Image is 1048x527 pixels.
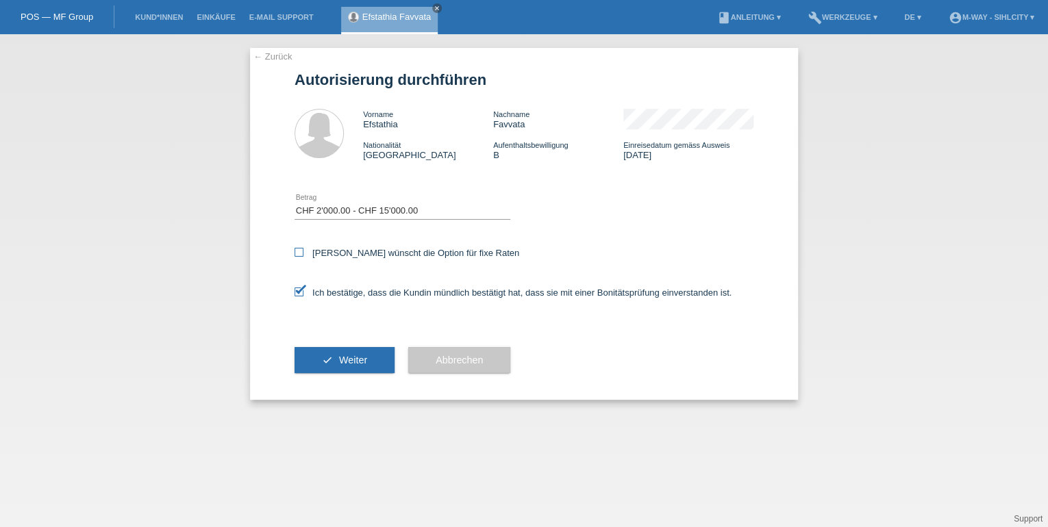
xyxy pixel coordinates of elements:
[949,11,962,25] i: account_circle
[363,141,401,149] span: Nationalität
[295,71,753,88] h1: Autorisierung durchführen
[808,11,822,25] i: build
[716,11,730,25] i: book
[295,347,395,373] button: check Weiter
[623,141,729,149] span: Einreisedatum gemäss Ausweis
[322,355,333,365] i: check
[362,12,431,22] a: Efstathia Favvata
[436,355,483,365] span: Abbrechen
[295,248,519,258] label: [PERSON_NAME] wünscht die Option für fixe Raten
[432,3,442,13] a: close
[21,12,93,22] a: POS — MF Group
[363,109,493,129] div: Efstathia
[710,13,787,21] a: bookAnleitung ▾
[434,5,440,12] i: close
[408,347,510,373] button: Abbrechen
[339,355,367,365] span: Weiter
[242,13,321,21] a: E-Mail Support
[493,110,529,118] span: Nachname
[493,109,623,129] div: Favvata
[623,140,753,160] div: [DATE]
[1014,514,1043,524] a: Support
[493,140,623,160] div: B
[493,141,568,149] span: Aufenthaltsbewilligung
[942,13,1041,21] a: account_circlem-way - Sihlcity ▾
[253,51,292,62] a: ← Zurück
[897,13,927,21] a: DE ▾
[128,13,190,21] a: Kund*innen
[190,13,242,21] a: Einkäufe
[801,13,884,21] a: buildWerkzeuge ▾
[363,110,393,118] span: Vorname
[295,287,732,298] label: Ich bestätige, dass die Kundin mündlich bestätigt hat, dass sie mit einer Bonitätsprüfung einvers...
[363,140,493,160] div: [GEOGRAPHIC_DATA]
